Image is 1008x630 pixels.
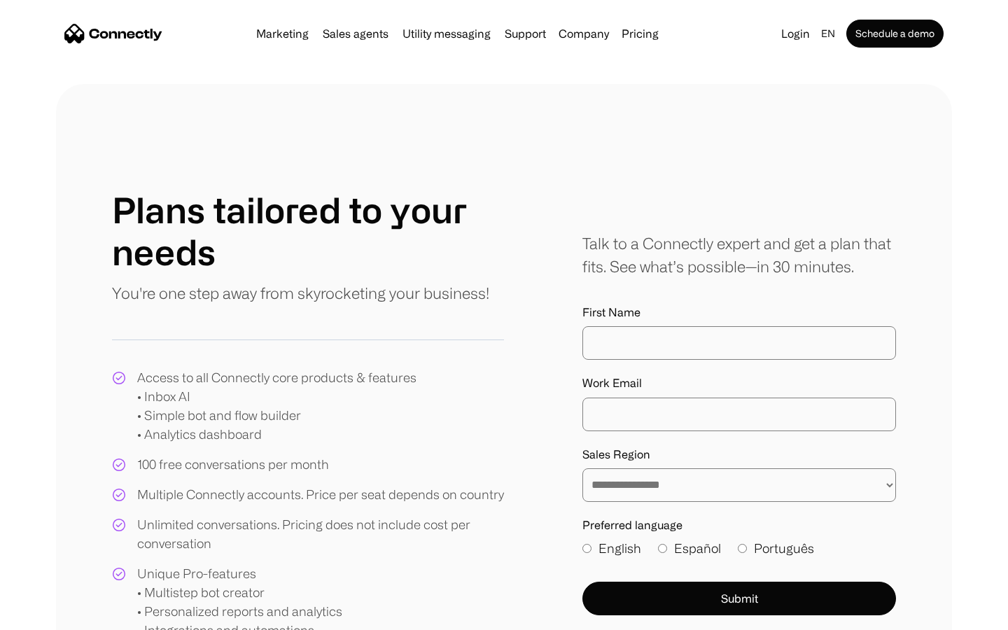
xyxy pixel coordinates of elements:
p: You're one step away from skyrocketing your business! [112,281,489,304]
div: en [821,24,835,43]
div: Company [559,24,609,43]
a: Pricing [616,28,664,39]
label: First Name [582,306,896,319]
label: Español [658,539,721,558]
div: 100 free conversations per month [137,455,329,474]
label: Preferred language [582,519,896,532]
button: Submit [582,582,896,615]
label: Sales Region [582,448,896,461]
div: Talk to a Connectly expert and get a plan that fits. See what’s possible—in 30 minutes. [582,232,896,278]
label: Português [738,539,814,558]
div: Unlimited conversations. Pricing does not include cost per conversation [137,515,504,553]
a: Marketing [251,28,314,39]
a: Sales agents [317,28,394,39]
a: Support [499,28,552,39]
a: Schedule a demo [846,20,944,48]
input: Español [658,544,667,553]
label: English [582,539,641,558]
div: Access to all Connectly core products & features • Inbox AI • Simple bot and flow builder • Analy... [137,368,416,444]
div: Multiple Connectly accounts. Price per seat depends on country [137,485,504,504]
aside: Language selected: English [14,604,84,625]
label: Work Email [582,377,896,390]
ul: Language list [28,605,84,625]
a: Login [776,24,815,43]
input: Português [738,544,747,553]
h1: Plans tailored to your needs [112,189,504,273]
a: Utility messaging [397,28,496,39]
input: English [582,544,591,553]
